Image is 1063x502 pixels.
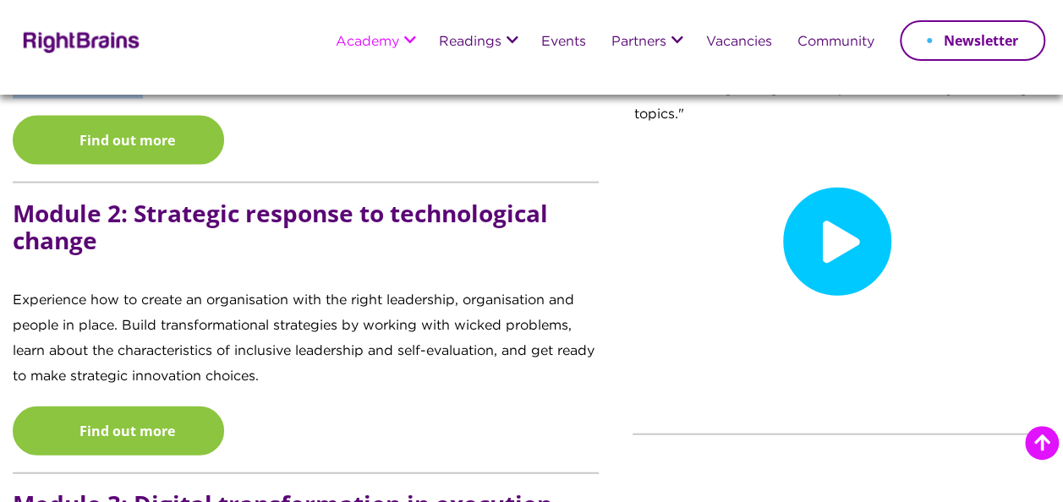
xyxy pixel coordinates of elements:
[336,35,399,50] a: Academy
[611,35,666,50] a: Partners
[18,29,140,53] img: Rightbrains
[797,35,874,50] a: Community
[13,116,224,165] a: Find out more
[706,35,772,50] a: Vacancies
[634,128,1041,356] iframe: RightBrains Digital Leadership Programme
[13,200,599,288] h5: Module 2: Strategic response to technological change
[541,35,586,50] a: Events
[439,35,501,50] a: Readings
[13,288,599,407] p: Experience how to create an organisation with the right leadership, organisation and people in pl...
[900,20,1045,61] a: Newsletter
[13,407,224,456] a: Find out more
